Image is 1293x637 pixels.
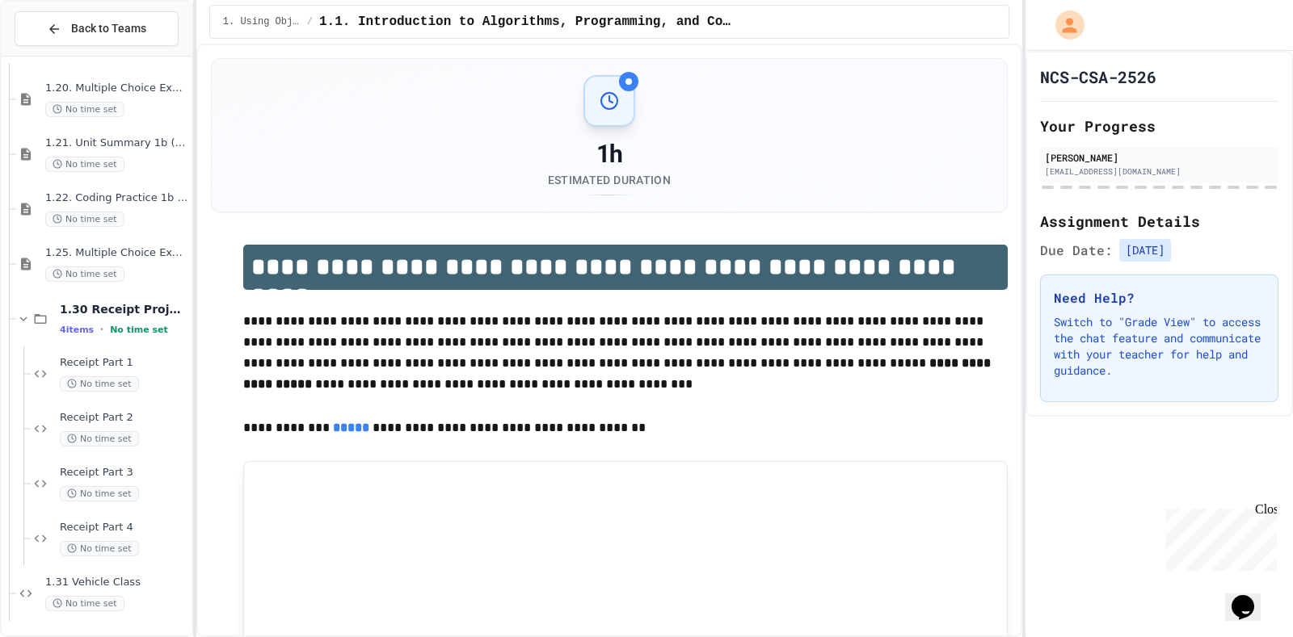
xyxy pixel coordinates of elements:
span: 1. Using Objects and Methods [223,15,301,28]
iframe: chat widget [1159,502,1277,571]
span: Due Date: [1040,241,1113,260]
p: Switch to "Grade View" to access the chat feature and communicate with your teacher for help and ... [1054,314,1265,379]
h2: Your Progress [1040,115,1278,137]
h1: NCS-CSA-2526 [1040,65,1156,88]
div: 1h [548,140,671,169]
div: [EMAIL_ADDRESS][DOMAIN_NAME] [1045,166,1274,178]
span: [DATE] [1119,239,1171,262]
h3: Need Help? [1054,288,1265,308]
span: / [307,15,313,28]
h2: Assignment Details [1040,210,1278,233]
div: [PERSON_NAME] [1045,150,1274,165]
iframe: chat widget [1225,572,1277,621]
div: Chat with us now!Close [6,6,112,103]
span: 1.1. Introduction to Algorithms, Programming, and Compilers [319,12,733,31]
div: My Account [1038,6,1089,44]
div: Estimated Duration [548,172,671,188]
span: Back to Teams [71,20,146,37]
button: Back to Teams [15,11,179,46]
